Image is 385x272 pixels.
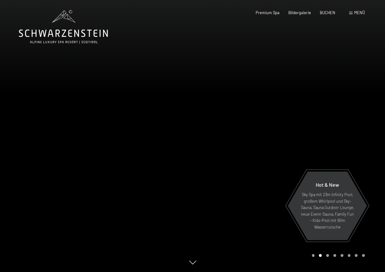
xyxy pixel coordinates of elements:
[287,171,367,241] a: Hot & New Sky Spa mit 23m Infinity Pool, großem Whirlpool und Sky-Sauna, Sauna Outdoor Lounge, ne...
[300,191,355,230] p: Sky Spa mit 23m Infinity Pool, großem Whirlpool und Sky-Sauna, Sauna Outdoor Lounge, neue Event-S...
[312,254,315,257] div: Carousel Page 1
[316,182,339,188] span: Hot & New
[310,254,365,257] div: Carousel Pagination
[362,254,365,257] div: Carousel Page 8
[319,254,322,257] div: Carousel Page 2 (Current Slide)
[355,254,358,257] div: Carousel Page 7
[354,10,365,15] span: Menü
[256,10,280,15] a: Premium Spa
[341,254,343,257] div: Carousel Page 5
[333,254,336,257] div: Carousel Page 4
[348,254,351,257] div: Carousel Page 6
[320,10,335,15] a: BUCHEN
[288,10,311,15] a: Bildergalerie
[326,254,329,257] div: Carousel Page 3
